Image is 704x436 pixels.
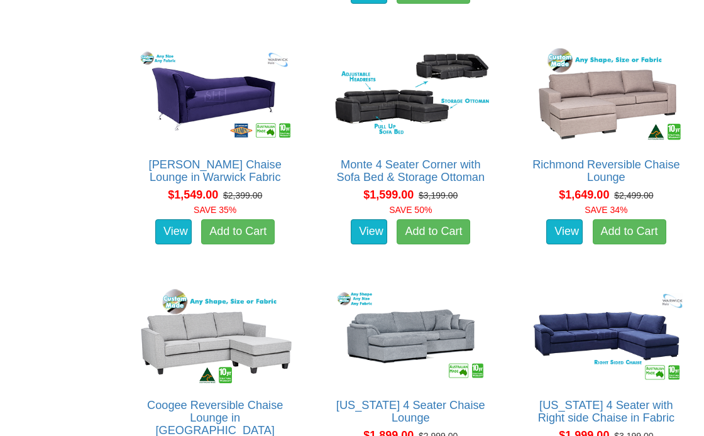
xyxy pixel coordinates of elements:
a: View [546,219,583,244]
del: $3,199.00 [419,190,458,200]
a: [US_STATE] 4 Seater Chaise Lounge [336,399,485,424]
a: Add to Cart [397,219,470,244]
del: $2,499.00 [614,190,653,200]
span: $1,649.00 [559,188,609,201]
span: $1,549.00 [168,188,218,201]
img: Arizona 4 Seater with Right side Chaise in Fabric [525,286,688,386]
span: $1,599.00 [363,188,414,201]
font: SAVE 50% [389,205,432,215]
a: View [351,219,387,244]
a: Richmond Reversible Chaise Lounge [532,158,680,183]
img: Coogee Reversible Chaise Lounge in Fabric [134,286,297,386]
a: [PERSON_NAME] Chaise Lounge in Warwick Fabric [149,158,282,183]
font: SAVE 35% [194,205,236,215]
del: $2,399.00 [223,190,262,200]
img: Romeo Chaise Lounge in Warwick Fabric [134,45,297,145]
img: Monte 4 Seater Corner with Sofa Bed & Storage Ottoman [329,45,492,145]
a: Add to Cart [201,219,275,244]
a: Add to Cart [593,219,666,244]
a: View [155,219,192,244]
a: Monte 4 Seater Corner with Sofa Bed & Storage Ottoman [337,158,485,183]
a: [US_STATE] 4 Seater with Right side Chaise in Fabric [538,399,674,424]
font: SAVE 34% [585,205,627,215]
img: Richmond Reversible Chaise Lounge [525,45,688,145]
img: Texas 4 Seater Chaise Lounge [329,286,492,386]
